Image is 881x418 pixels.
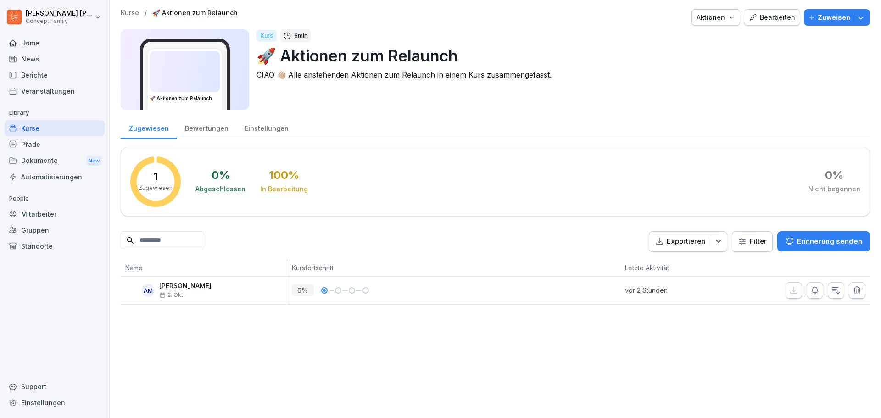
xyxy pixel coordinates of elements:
p: Zuweisen [818,12,850,22]
span: 2. Okt. [159,292,184,298]
div: AM [142,284,155,297]
a: DokumenteNew [5,152,105,169]
a: Standorte [5,238,105,254]
div: Filter [738,237,767,246]
a: Bewertungen [177,116,236,139]
a: Zugewiesen [121,116,177,139]
button: Exportieren [649,231,727,252]
p: Erinnerung senden [797,236,862,246]
a: Berichte [5,67,105,83]
button: Zuweisen [804,9,870,26]
div: 100 % [269,170,299,181]
div: 0 % [825,170,843,181]
a: Veranstaltungen [5,83,105,99]
div: Bearbeiten [749,12,795,22]
a: Pfade [5,136,105,152]
p: / [145,9,147,17]
p: 6 min [294,31,308,40]
h3: 🚀 Aktionen zum Relaunch [150,95,220,102]
p: 6 % [292,284,314,296]
a: Gruppen [5,222,105,238]
a: Kurse [121,9,139,17]
p: Letzte Aktivität [625,263,720,273]
div: Nicht begonnen [808,184,860,194]
p: Exportieren [667,236,705,247]
button: Aktionen [691,9,740,26]
p: Zugewiesen [139,184,173,192]
p: vor 2 Stunden [625,285,725,295]
p: CIAO 👋🏼 Alle anstehenden Aktionen zum Relaunch in einem Kurs zusammengefasst. [256,69,863,80]
a: Einstellungen [5,395,105,411]
div: Aktionen [697,12,735,22]
div: 0 % [212,170,230,181]
a: News [5,51,105,67]
a: 🚀 Aktionen zum Relaunch [152,9,238,17]
div: Dokumente [5,152,105,169]
a: Home [5,35,105,51]
p: Concept Family [26,18,93,24]
div: Abgeschlossen [195,184,245,194]
button: Erinnerung senden [777,231,870,251]
p: People [5,191,105,206]
p: 1 [153,171,158,182]
p: Kursfortschritt [292,263,491,273]
p: [PERSON_NAME] [159,282,212,290]
a: Automatisierungen [5,169,105,185]
button: Bearbeiten [744,9,800,26]
a: Mitarbeiter [5,206,105,222]
p: Name [125,263,282,273]
div: Support [5,379,105,395]
p: [PERSON_NAME] [PERSON_NAME] [26,10,93,17]
a: Einstellungen [236,116,296,139]
div: Kurs [256,30,277,42]
p: Library [5,106,105,120]
a: Kurse [5,120,105,136]
div: New [86,156,102,166]
button: Filter [732,232,772,251]
div: In Bearbeitung [260,184,308,194]
p: 🚀 Aktionen zum Relaunch [256,44,863,67]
